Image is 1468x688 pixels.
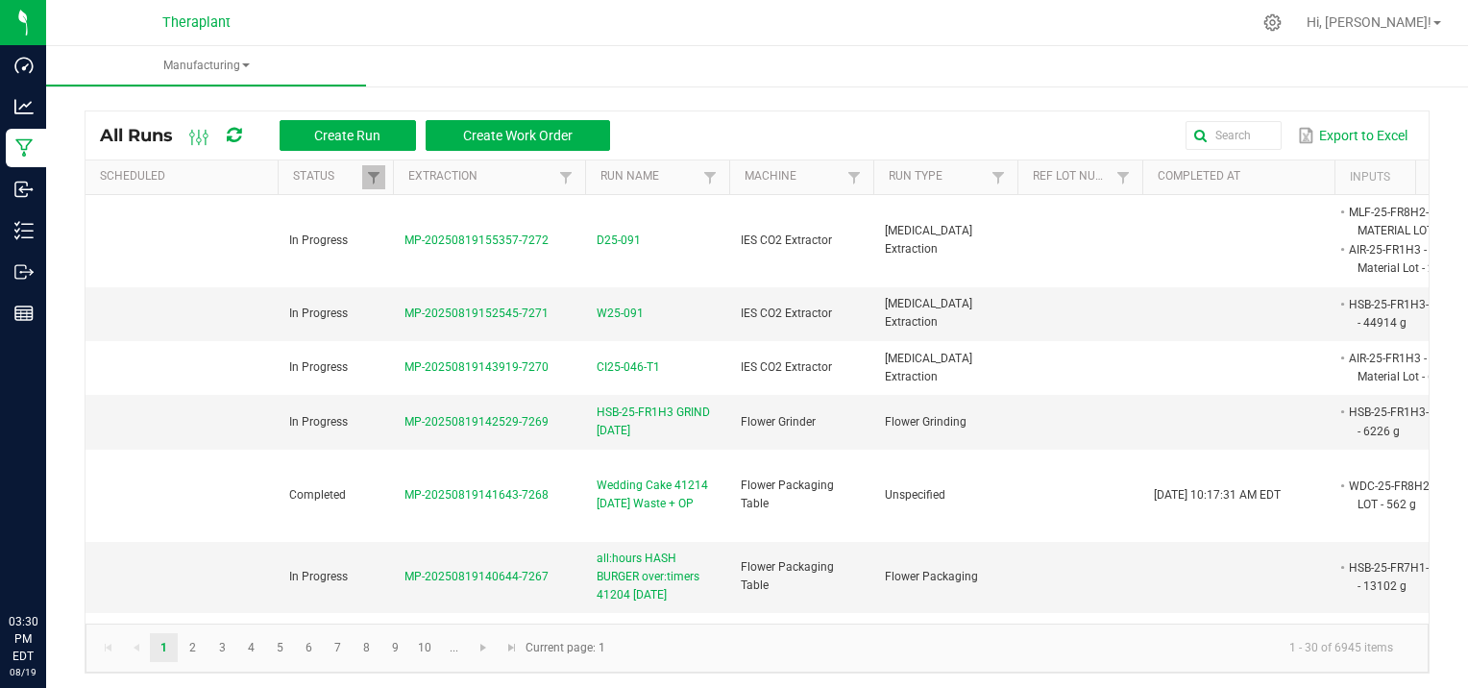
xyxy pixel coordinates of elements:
span: Theraplant [162,14,231,31]
span: Flower Packaging Table [741,560,834,592]
inline-svg: Inventory [14,221,34,240]
span: MP-20250819152545-7271 [404,307,549,320]
a: Run TypeSortable [889,169,986,184]
a: ExtractionSortable [408,169,553,184]
a: Go to the last page [498,633,526,662]
a: Filter [698,165,722,189]
button: Export to Excel [1293,119,1412,152]
a: Page 9 [381,633,409,662]
inline-svg: Outbound [14,262,34,282]
kendo-pager: Current page: 1 [86,624,1429,673]
p: 08/19 [9,665,37,679]
span: CI25-046-T1 [597,358,660,377]
a: Page 5 [266,633,294,662]
span: Flower Grinder [741,415,816,429]
a: Page 4 [237,633,265,662]
a: Page 2 [179,633,207,662]
span: [DATE] 10:17:31 AM EDT [1154,488,1281,502]
span: In Progress [289,415,348,429]
span: [MEDICAL_DATA] Extraction [885,297,972,329]
inline-svg: Reports [14,304,34,323]
div: Manage settings [1260,13,1284,32]
a: Filter [362,165,385,189]
span: MP-20250819143919-7270 [404,360,549,374]
a: StatusSortable [293,169,361,184]
span: IES CO2 Extractor [741,307,832,320]
span: Wedding Cake 41214 [DATE] Waste + OP [597,477,718,513]
a: Page 10 [411,633,439,662]
input: Search [1186,121,1282,150]
span: Go to the next page [476,640,491,655]
span: MP-20250819141643-7268 [404,488,549,502]
span: W25-091 [597,305,644,323]
kendo-pager-info: 1 - 30 of 6945 items [617,632,1408,664]
a: Filter [1112,165,1135,189]
span: IES CO2 Extractor [741,360,832,374]
a: Page 7 [324,633,352,662]
button: Create Run [280,120,416,151]
inline-svg: Analytics [14,97,34,116]
span: In Progress [289,233,348,247]
span: In Progress [289,307,348,320]
span: Flower Packaging Table [741,479,834,510]
inline-svg: Inbound [14,180,34,199]
span: Flower Grinding [885,415,966,429]
span: Hi, [PERSON_NAME]! [1307,14,1431,30]
span: HSB-25-FR1H3 GRIND [DATE] [597,404,718,440]
a: Page 6 [295,633,323,662]
a: MachineSortable [745,169,842,184]
a: Page 3 [208,633,236,662]
a: Page 1 [150,633,178,662]
a: Filter [554,165,577,189]
a: Page 8 [353,633,380,662]
button: Create Work Order [426,120,610,151]
a: Ref Lot NumberSortable [1033,169,1111,184]
iframe: Resource center unread badge [57,531,80,554]
span: In Progress [289,360,348,374]
span: MP-20250819155357-7272 [404,233,549,247]
iframe: Resource center [19,534,77,592]
span: MP-20250819140644-7267 [404,570,549,583]
a: Filter [987,165,1010,189]
span: Go to the last page [504,640,520,655]
a: ScheduledSortable [100,169,270,184]
div: All Runs [100,119,624,152]
span: Create Run [314,128,380,143]
span: Create Work Order [463,128,573,143]
inline-svg: Dashboard [14,56,34,75]
a: Run NameSortable [600,169,697,184]
inline-svg: Manufacturing [14,138,34,158]
span: Completed [289,488,346,502]
span: [MEDICAL_DATA] Extraction [885,352,972,383]
span: In Progress [289,570,348,583]
span: D25-091 [597,232,641,250]
a: Go to the next page [470,633,498,662]
a: Manufacturing [46,46,366,86]
a: Page 11 [440,633,468,662]
span: IES CO2 Extractor [741,233,832,247]
a: Filter [843,165,866,189]
span: MP-20250819142529-7269 [404,415,549,429]
p: 03:30 PM EDT [9,613,37,665]
span: Flower Packaging [885,570,978,583]
span: Manufacturing [46,58,366,74]
span: all:hours HASH BURGER over:timers 41204 [DATE] [597,550,718,605]
span: [MEDICAL_DATA] Extraction [885,224,972,256]
span: Unspecified [885,488,945,502]
a: Completed AtSortable [1158,169,1327,184]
